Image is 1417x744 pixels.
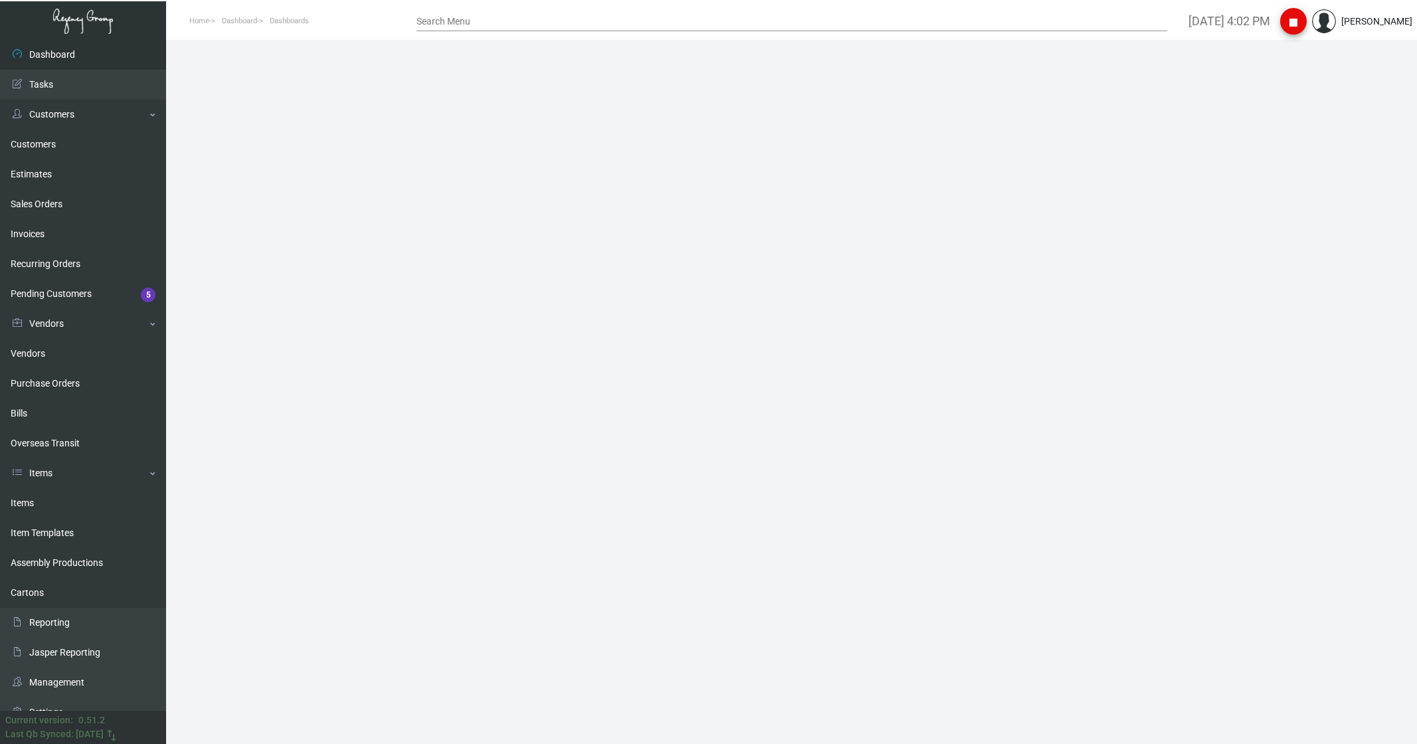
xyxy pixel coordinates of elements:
[5,727,104,741] div: Last Qb Synced: [DATE]
[189,17,209,25] span: Home
[222,17,257,25] span: Dashboard
[1341,15,1412,29] div: [PERSON_NAME]
[78,713,105,727] div: 0.51.2
[270,17,309,25] span: Dashboards
[1280,8,1307,35] button: stop
[1312,9,1336,33] img: admin@bootstrapmaster.com
[1188,13,1270,29] label: [DATE] 4:02 PM
[5,713,73,727] div: Current version:
[1285,15,1301,31] i: stop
